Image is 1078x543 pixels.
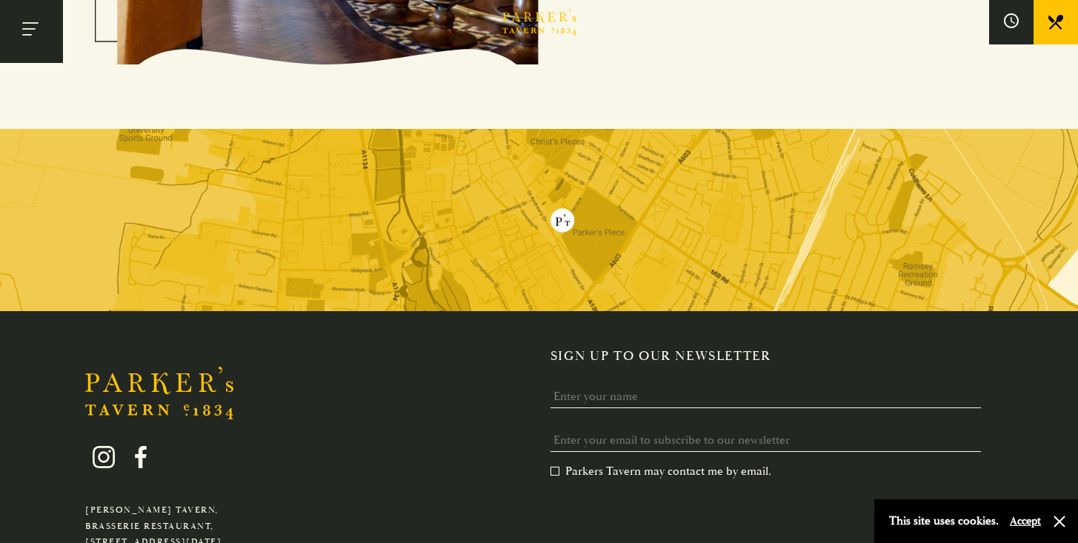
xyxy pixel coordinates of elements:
input: Enter your name [550,385,981,408]
h2: Sign up to our newsletter [550,348,993,364]
button: Close and accept [1052,514,1067,529]
label: Parkers Tavern may contact me by email. [550,464,771,479]
p: This site uses cookies. [889,510,999,532]
button: Accept [1010,514,1041,528]
input: Enter your email to subscribe to our newsletter [550,429,981,452]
